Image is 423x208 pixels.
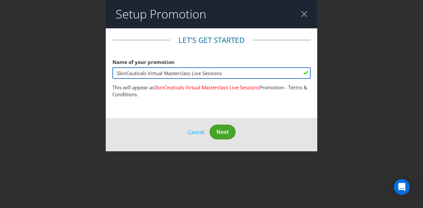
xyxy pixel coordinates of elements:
input: e.g. My Promotion [112,67,311,79]
button: Cancel [187,128,205,136]
span: Name of your promotion [112,59,174,65]
span: This will appear as [112,84,154,91]
button: Next [210,125,236,139]
h2: Setup Promotion [116,8,206,21]
span: SkinCeuticals Virtual Masterclass Live Sessions [154,84,259,91]
div: Open Intercom Messenger [394,179,410,195]
span: Cancel [188,129,204,136]
span: Promotion - Terms & Conditions. [112,84,307,98]
legend: Let's get started [170,35,253,45]
span: Next [216,128,229,135]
